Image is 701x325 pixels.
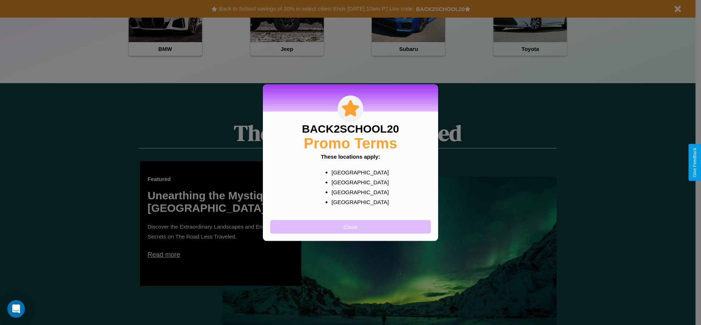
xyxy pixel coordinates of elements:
[304,135,397,151] h2: Promo Terms
[331,167,384,177] p: [GEOGRAPHIC_DATA]
[302,122,399,135] h3: BACK2SCHOOL20
[692,148,697,177] div: Give Feedback
[321,153,380,159] b: These locations apply:
[331,177,384,187] p: [GEOGRAPHIC_DATA]
[331,187,384,197] p: [GEOGRAPHIC_DATA]
[7,300,25,318] div: Open Intercom Messenger
[331,197,384,207] p: [GEOGRAPHIC_DATA]
[270,220,431,233] button: Close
